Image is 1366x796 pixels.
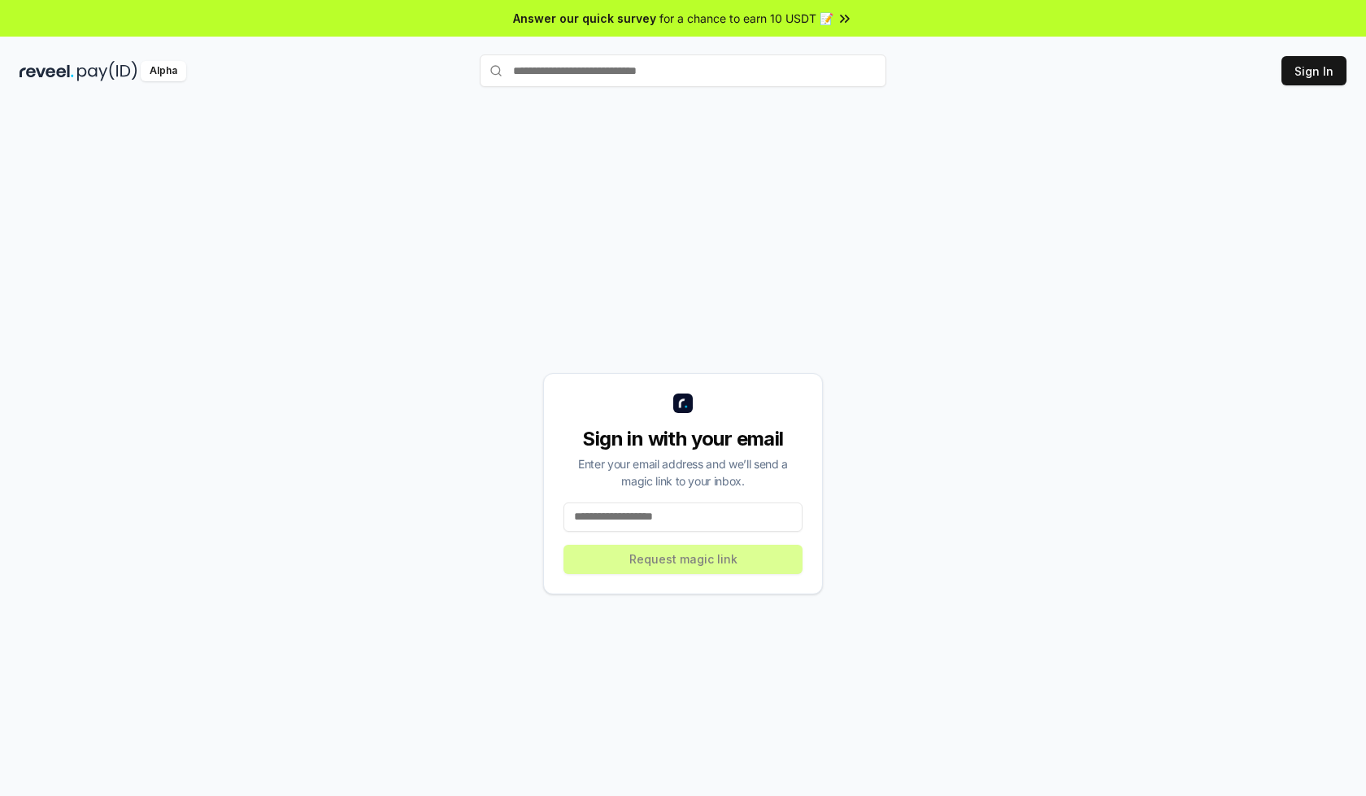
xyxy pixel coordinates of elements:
[20,61,74,81] img: reveel_dark
[141,61,186,81] div: Alpha
[563,426,803,452] div: Sign in with your email
[1281,56,1346,85] button: Sign In
[659,10,833,27] span: for a chance to earn 10 USDT 📝
[513,10,656,27] span: Answer our quick survey
[673,394,693,413] img: logo_small
[77,61,137,81] img: pay_id
[563,455,803,489] div: Enter your email address and we’ll send a magic link to your inbox.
